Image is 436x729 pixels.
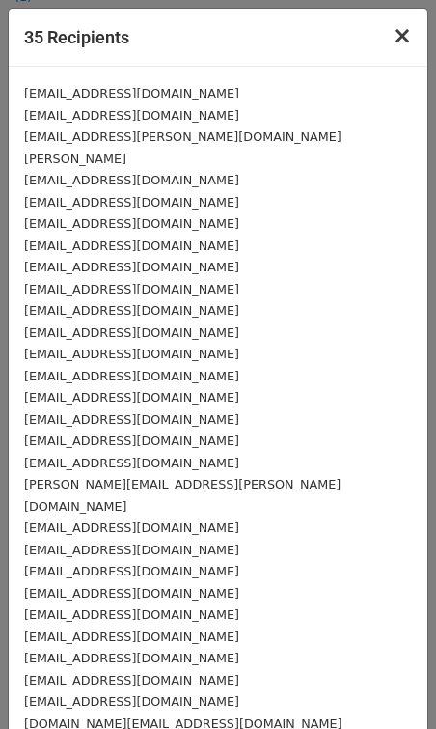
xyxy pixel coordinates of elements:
small: [EMAIL_ADDRESS][DOMAIN_NAME] [24,651,239,665]
small: [EMAIL_ADDRESS][DOMAIN_NAME] [24,282,239,296]
small: [EMAIL_ADDRESS][DOMAIN_NAME] [24,434,239,448]
small: [EMAIL_ADDRESS][DOMAIN_NAME] [24,607,239,622]
small: [EMAIL_ADDRESS][DOMAIN_NAME] [24,325,239,340]
small: [EMAIL_ADDRESS][DOMAIN_NAME] [24,369,239,383]
small: [PERSON_NAME][EMAIL_ADDRESS][PERSON_NAME][DOMAIN_NAME] [24,477,341,514]
small: [EMAIL_ADDRESS][DOMAIN_NAME] [24,456,239,470]
small: [EMAIL_ADDRESS][DOMAIN_NAME] [24,412,239,427]
small: [EMAIL_ADDRESS][DOMAIN_NAME] [24,86,239,100]
small: [EMAIL_ADDRESS][DOMAIN_NAME] [24,564,239,578]
small: [EMAIL_ADDRESS][DOMAIN_NAME] [24,586,239,601]
small: [EMAIL_ADDRESS][DOMAIN_NAME] [24,195,239,210]
small: [EMAIL_ADDRESS][DOMAIN_NAME] [24,173,239,187]
small: [EMAIL_ADDRESS][DOMAIN_NAME] [24,260,239,274]
iframe: Chat Widget [340,636,436,729]
small: [EMAIL_ADDRESS][DOMAIN_NAME] [24,673,239,687]
small: [EMAIL_ADDRESS][DOMAIN_NAME] [24,108,239,123]
small: [EMAIL_ADDRESS][DOMAIN_NAME] [24,543,239,557]
small: [EMAIL_ADDRESS][DOMAIN_NAME] [24,390,239,405]
h5: 35 Recipients [24,24,129,50]
small: [EMAIL_ADDRESS][DOMAIN_NAME] [24,303,239,318]
button: Close [377,9,427,63]
small: [EMAIL_ADDRESS][PERSON_NAME][DOMAIN_NAME][PERSON_NAME] [24,129,341,166]
small: [EMAIL_ADDRESS][DOMAIN_NAME] [24,216,239,231]
small: [EMAIL_ADDRESS][DOMAIN_NAME] [24,347,239,361]
small: [EMAIL_ADDRESS][DOMAIN_NAME] [24,694,239,709]
small: [EMAIL_ADDRESS][DOMAIN_NAME] [24,630,239,644]
small: [EMAIL_ADDRESS][DOMAIN_NAME] [24,238,239,253]
small: [EMAIL_ADDRESS][DOMAIN_NAME] [24,520,239,535]
span: × [393,22,412,49]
